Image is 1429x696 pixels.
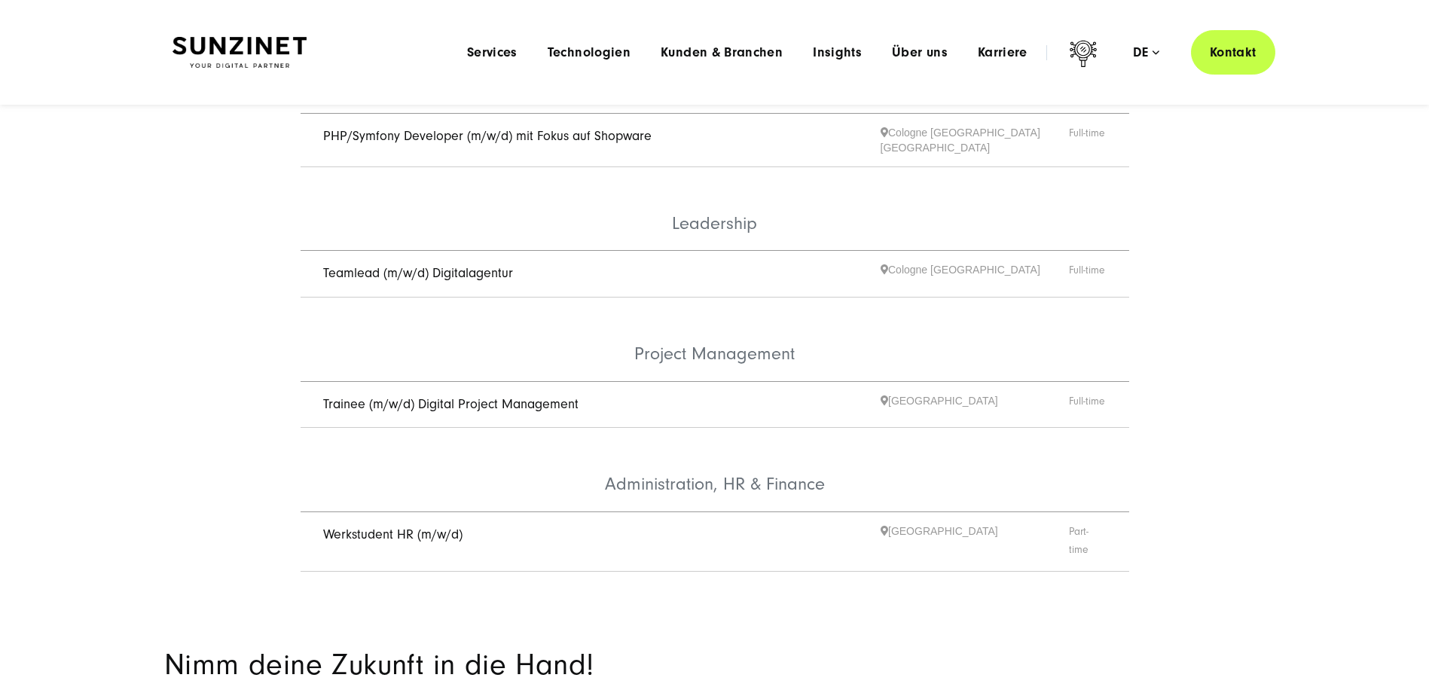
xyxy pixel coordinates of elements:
[881,125,1069,155] span: Cologne [GEOGRAPHIC_DATA] [GEOGRAPHIC_DATA]
[1069,393,1107,417] span: Full-time
[881,524,1069,560] span: [GEOGRAPHIC_DATA]
[173,37,307,69] img: SUNZINET Full Service Digital Agentur
[301,428,1129,512] li: Administration, HR & Finance
[548,45,631,60] a: Technologien
[323,527,463,542] a: Werkstudent HR (m/w/d)
[1133,45,1159,60] div: de
[1069,125,1107,155] span: Full-time
[1191,30,1275,75] a: Kontakt
[661,45,783,60] a: Kunden & Branchen
[323,396,579,412] a: Trainee (m/w/d) Digital Project Management
[978,45,1027,60] a: Karriere
[467,45,518,60] a: Services
[301,298,1129,382] li: Project Management
[323,265,513,281] a: Teamlead (m/w/d) Digitalagentur
[1069,524,1107,560] span: Part-time
[881,262,1069,285] span: Cologne [GEOGRAPHIC_DATA]
[892,45,948,60] a: Über uns
[323,128,652,144] a: PHP/Symfony Developer (m/w/d) mit Fokus auf Shopware
[301,167,1129,252] li: Leadership
[813,45,862,60] a: Insights
[164,651,699,679] h2: Nimm deine Zukunft in die Hand!
[881,393,1069,417] span: [GEOGRAPHIC_DATA]
[1069,262,1107,285] span: Full-time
